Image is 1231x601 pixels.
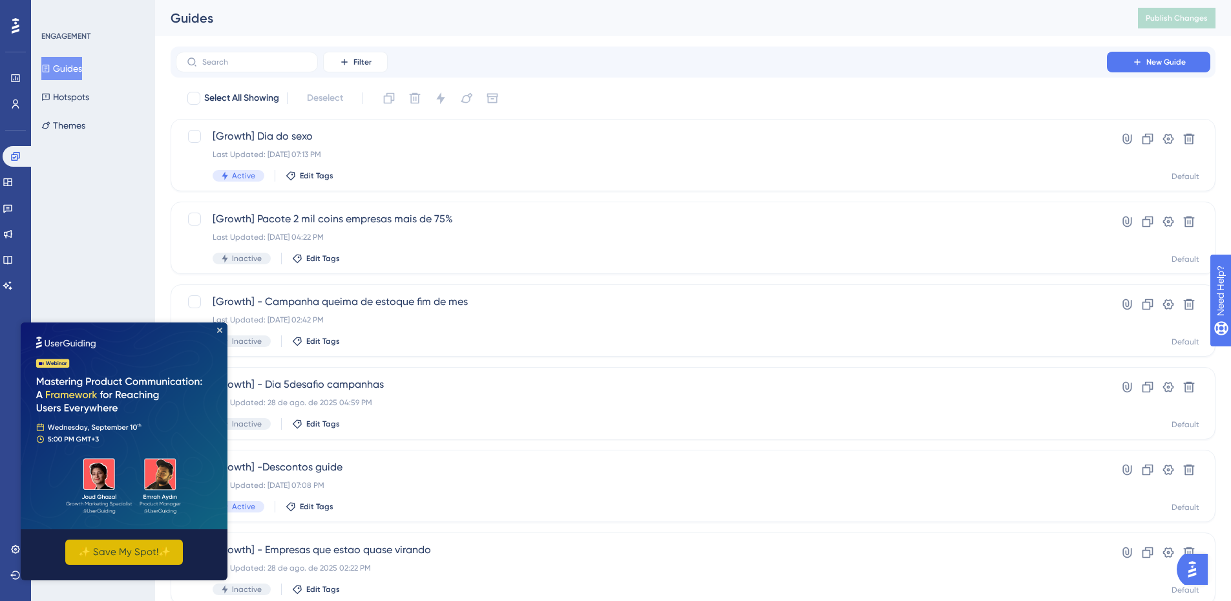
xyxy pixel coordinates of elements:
[307,90,343,106] span: Deselect
[213,315,1070,325] div: Last Updated: [DATE] 02:42 PM
[1107,52,1210,72] button: New Guide
[292,584,340,595] button: Edit Tags
[1172,171,1199,182] div: Default
[1172,502,1199,512] div: Default
[323,52,388,72] button: Filter
[286,171,333,181] button: Edit Tags
[41,85,89,109] button: Hotspots
[292,336,340,346] button: Edit Tags
[1146,57,1186,67] span: New Guide
[213,377,1070,392] span: [Growth] - Dia 5desafio campanhas
[213,563,1070,573] div: Last Updated: 28 de ago. de 2025 02:22 PM
[306,584,340,595] span: Edit Tags
[1172,337,1199,347] div: Default
[353,57,372,67] span: Filter
[1172,585,1199,595] div: Default
[213,232,1070,242] div: Last Updated: [DATE] 04:22 PM
[295,87,355,110] button: Deselect
[213,459,1070,475] span: [Growth] -Descontos guide
[292,253,340,264] button: Edit Tags
[213,211,1070,227] span: [Growth] Pacote 2 mil coins empresas mais de 75%
[306,253,340,264] span: Edit Tags
[1146,13,1208,23] span: Publish Changes
[300,171,333,181] span: Edit Tags
[286,501,333,512] button: Edit Tags
[292,419,340,429] button: Edit Tags
[30,3,81,19] span: Need Help?
[232,584,262,595] span: Inactive
[1172,419,1199,430] div: Default
[300,501,333,512] span: Edit Tags
[232,253,262,264] span: Inactive
[213,149,1070,160] div: Last Updated: [DATE] 07:13 PM
[171,9,1106,27] div: Guides
[196,5,202,10] div: Close Preview
[213,129,1070,144] span: [Growth] Dia do sexo
[306,336,340,346] span: Edit Tags
[232,501,255,512] span: Active
[204,90,279,106] span: Select All Showing
[232,336,262,346] span: Inactive
[41,114,85,137] button: Themes
[202,58,307,67] input: Search
[213,480,1070,490] div: Last Updated: [DATE] 07:08 PM
[232,419,262,429] span: Inactive
[213,294,1070,310] span: [Growth] - Campanha queima de estoque fim de mes
[232,171,255,181] span: Active
[213,542,1070,558] span: [Growth] - Empresas que estao quase virando
[1138,8,1215,28] button: Publish Changes
[1172,254,1199,264] div: Default
[306,419,340,429] span: Edit Tags
[41,31,90,41] div: ENGAGEMENT
[1177,550,1215,589] iframe: UserGuiding AI Assistant Launcher
[213,397,1070,408] div: Last Updated: 28 de ago. de 2025 04:59 PM
[45,217,162,242] button: ✨ Save My Spot!✨
[41,57,82,80] button: Guides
